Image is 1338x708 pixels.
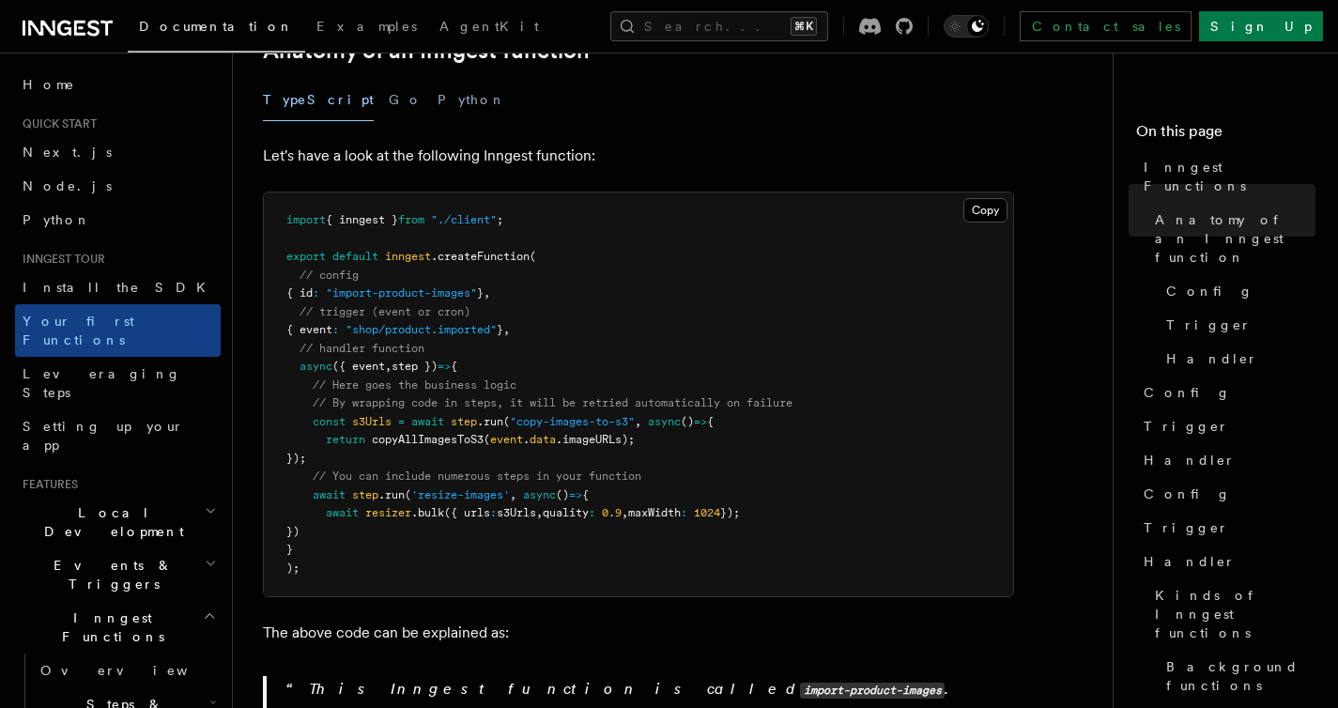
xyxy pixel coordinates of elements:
[582,488,589,501] span: {
[530,433,556,446] span: data
[1144,383,1231,402] span: Config
[313,396,792,409] span: // By wrapping code in steps, it will be retried automatically on failure
[313,286,319,300] span: :
[720,506,740,519] span: });
[286,250,326,263] span: export
[23,145,112,160] span: Next.js
[1136,443,1315,477] a: Handler
[15,68,221,101] a: Home
[332,250,378,263] span: default
[1166,657,1315,695] span: Background functions
[490,433,523,446] span: event
[944,15,989,38] button: Toggle dark mode
[536,506,543,519] span: ,
[326,433,365,446] span: return
[497,323,503,336] span: }
[23,280,217,295] span: Install the SDK
[628,506,681,519] span: maxWidth
[1144,417,1229,436] span: Trigger
[484,286,490,300] span: ,
[1159,342,1315,376] a: Handler
[438,79,506,121] button: Python
[263,620,1014,646] p: The above code can be explained as:
[800,683,945,699] code: import-product-images
[1144,485,1231,503] span: Config
[694,415,707,428] span: =>
[23,75,75,94] span: Home
[372,433,484,446] span: copyAllImagesToS3
[326,213,398,226] span: { inngest }
[15,135,221,169] a: Next.js
[1136,120,1315,150] h4: On this page
[128,6,305,53] a: Documentation
[451,415,477,428] span: step
[15,252,105,267] span: Inngest tour
[1147,203,1315,274] a: Anatomy of an Inngest function
[15,304,221,357] a: Your first Functions
[15,548,221,601] button: Events & Triggers
[1159,308,1315,342] a: Trigger
[405,488,411,501] span: (
[326,286,477,300] span: "import-product-images"
[1136,511,1315,545] a: Trigger
[543,506,589,519] span: quality
[1136,409,1315,443] a: Trigger
[332,323,339,336] span: :
[365,506,411,519] span: resizer
[411,415,444,428] span: await
[1199,11,1323,41] a: Sign Up
[1136,150,1315,203] a: Inngest Functions
[326,506,359,519] span: await
[1155,586,1315,642] span: Kinds of Inngest functions
[15,608,203,646] span: Inngest Functions
[15,496,221,548] button: Local Development
[385,360,392,373] span: ,
[316,19,417,34] span: Examples
[411,488,510,501] span: 'resize-images'
[569,488,582,501] span: =>
[23,419,184,453] span: Setting up your app
[635,415,641,428] span: ,
[477,415,503,428] span: .run
[1159,274,1315,308] a: Config
[398,415,405,428] span: =
[389,79,423,121] button: Go
[439,19,539,34] span: AgentKit
[286,452,306,465] span: });
[648,415,681,428] span: async
[313,488,346,501] span: await
[681,506,687,519] span: :
[1136,477,1315,511] a: Config
[503,415,510,428] span: (
[398,213,424,226] span: from
[523,488,556,501] span: async
[313,378,516,392] span: // Here goes the business logic
[431,250,530,263] span: .createFunction
[352,488,378,501] span: step
[392,360,438,373] span: step })
[15,203,221,237] a: Python
[1159,650,1315,702] a: Background functions
[1020,11,1192,41] a: Contact sales
[23,366,181,400] span: Leveraging Steps
[15,116,97,131] span: Quick start
[694,506,720,519] span: 1024
[1147,578,1315,650] a: Kinds of Inngest functions
[23,178,112,193] span: Node.js
[1155,210,1315,267] span: Anatomy of an Inngest function
[497,213,503,226] span: ;
[484,433,490,446] span: (
[791,17,817,36] kbd: ⌘K
[411,506,444,519] span: .bulk
[497,506,536,519] span: s3Urls
[15,409,221,462] a: Setting up your app
[15,270,221,304] a: Install the SDK
[556,433,635,446] span: .imageURLs);
[610,11,828,41] button: Search...⌘K
[313,415,346,428] span: const
[523,433,530,446] span: .
[431,213,497,226] span: "./client"
[15,503,205,541] span: Local Development
[286,543,293,556] span: }
[444,506,490,519] span: ({ urls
